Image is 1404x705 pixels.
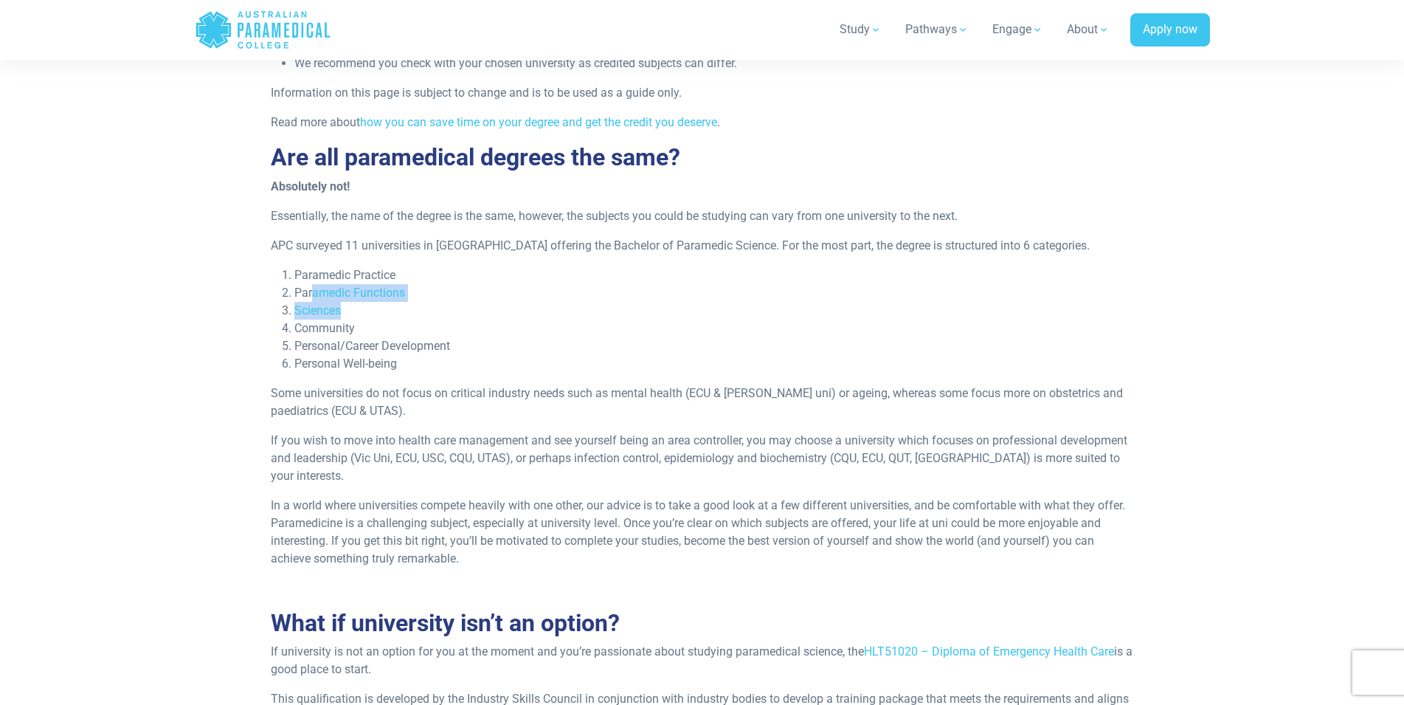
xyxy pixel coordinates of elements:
[271,432,1134,485] p: If you wish to move into health care management and see yourself being an area controller, you ma...
[294,302,1134,320] li: Sciences
[831,9,891,50] a: Study
[896,9,978,50] a: Pathways
[294,266,1134,284] li: Paramedic Practice
[271,143,1134,171] h2: Are all paramedical degrees the same?
[983,9,1052,50] a: Engage
[1130,13,1210,47] a: Apply now
[271,84,1134,102] p: Information on this page is subject to change and is to be used as a guide only.
[271,497,1134,568] p: In a world where universities compete heavily with one other, our advice is to take a good look a...
[294,337,1134,355] li: Personal/Career Development
[271,643,1134,678] p: If university is not an option for you at the moment and you’re passionate about studying paramed...
[271,609,1134,637] h2: What if university isn’t an option?
[864,644,1114,658] a: HLT51020 – Diploma of Emergency Health Care
[271,114,1134,131] p: Read more about .
[1058,9,1118,50] a: About
[271,179,350,193] strong: Absolutely not!
[360,115,717,129] a: how you can save time on your degree and get the credit you deserve
[294,320,1134,337] li: Community
[195,6,331,54] a: Australian Paramedical College
[271,237,1134,255] p: APC surveyed 11 universities in [GEOGRAPHIC_DATA] offering the Bachelor of Paramedic Science. For...
[271,207,1134,225] p: Essentially, the name of the degree is the same, however, the subjects you could be studying can ...
[271,385,1134,420] p: Some universities do not focus on critical industry needs such as mental health (ECU & [PERSON_NA...
[294,55,1134,72] li: We recommend you check with your chosen university as credited subjects can differ.
[294,284,1134,302] li: Paramedic Functions
[294,355,1134,373] li: Personal Well-being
